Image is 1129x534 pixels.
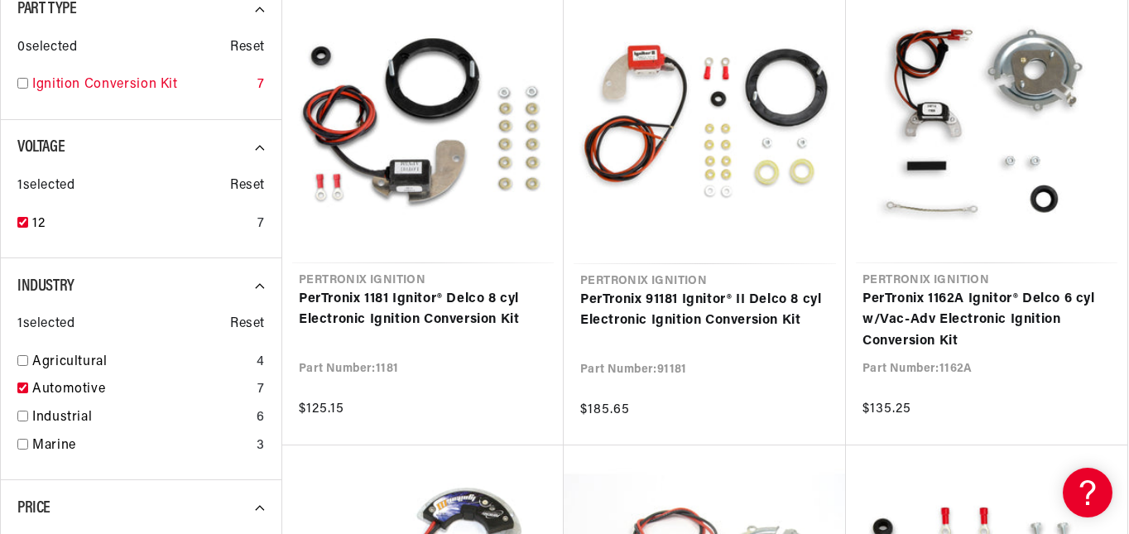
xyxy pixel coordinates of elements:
a: 12 [32,214,251,235]
div: 7 [257,214,265,235]
div: 4 [257,352,265,373]
span: 1 selected [17,176,74,197]
div: 3 [257,435,265,457]
span: Part Type [17,1,76,17]
a: PerTronix 1162A Ignitor® Delco 6 cyl w/Vac-Adv Electronic Ignition Conversion Kit [862,289,1111,353]
a: Automotive [32,379,251,401]
a: PerTronix 1181 Ignitor® Delco 8 cyl Electronic Ignition Conversion Kit [299,289,547,331]
span: Voltage [17,139,65,156]
span: 1 selected [17,314,74,335]
a: Industrial [32,407,250,429]
a: Ignition Conversion Kit [32,75,251,96]
a: PerTronix 91181 Ignitor® II Delco 8 cyl Electronic Ignition Conversion Kit [580,290,829,332]
a: Agricultural [32,352,250,373]
span: Reset [230,37,265,59]
span: 0 selected [17,37,77,59]
div: 7 [257,75,265,96]
span: Industry [17,278,74,295]
div: 7 [257,379,265,401]
span: Price [17,500,50,517]
a: Marine [32,435,250,457]
span: Reset [230,176,265,197]
div: 6 [257,407,265,429]
span: Reset [230,314,265,335]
